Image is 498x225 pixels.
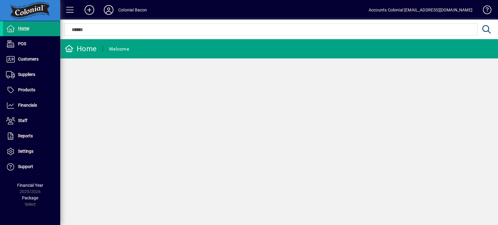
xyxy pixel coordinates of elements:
a: Settings [3,144,60,159]
a: POS [3,36,60,52]
div: Welcome [109,44,129,54]
a: Financials [3,98,60,113]
span: Staff [18,118,27,123]
div: Colonial Bacon [118,5,147,15]
span: Suppliers [18,72,35,77]
div: Accounts Colonial [EMAIL_ADDRESS][DOMAIN_NAME] [369,5,472,15]
a: Products [3,83,60,98]
span: Customers [18,57,39,61]
a: Suppliers [3,67,60,82]
span: Package [22,195,38,200]
span: Products [18,87,35,92]
span: Home [18,26,29,31]
a: Reports [3,129,60,144]
button: Add [80,5,99,15]
a: Knowledge Base [478,1,490,21]
a: Customers [3,52,60,67]
button: Profile [99,5,118,15]
span: Reports [18,133,33,138]
a: Support [3,159,60,174]
span: POS [18,41,26,46]
span: Support [18,164,33,169]
div: Home [65,44,97,54]
span: Settings [18,149,33,154]
span: Financials [18,103,37,108]
a: Staff [3,113,60,128]
span: Financial Year [17,183,43,188]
